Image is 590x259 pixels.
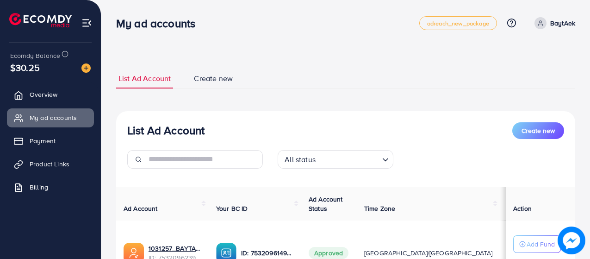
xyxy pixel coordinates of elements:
span: [GEOGRAPHIC_DATA]/[GEOGRAPHIC_DATA] [364,248,493,258]
span: Payment [30,136,56,145]
span: Billing [30,183,48,192]
button: Create new [512,122,564,139]
span: Product Links [30,159,69,169]
span: Ecomdy Balance [10,51,60,60]
span: List Ad Account [118,73,171,84]
span: All status [283,153,317,166]
a: adreach_new_package [419,16,497,30]
img: logo [9,13,72,27]
a: Payment [7,132,94,150]
span: Time Zone [364,204,395,213]
p: Add Fund [527,239,555,250]
span: Ad Account [124,204,158,213]
input: Search for option [318,151,379,166]
a: Product Links [7,155,94,173]
span: adreach_new_package [427,20,489,26]
span: Ad Account Status [309,195,343,213]
a: My ad accounts [7,108,94,127]
a: Billing [7,178,94,196]
span: Approved [309,247,348,259]
span: Create new [194,73,233,84]
div: Search for option [278,150,393,169]
img: menu [81,18,92,28]
p: ID: 7532096149239529473 [241,247,294,259]
button: Add Fund [513,235,561,253]
span: Create new [522,126,555,135]
a: Overview [7,85,94,104]
h3: List Ad Account [127,124,205,137]
p: BaytAek [550,18,575,29]
img: image [558,227,585,254]
span: $30.25 [10,61,40,74]
img: image [81,63,91,73]
a: 1031257_BAYTAEK_1753702824295 [149,244,201,253]
a: BaytAek [531,17,575,29]
span: Action [513,204,532,213]
span: My ad accounts [30,113,77,122]
span: Your BC ID [216,204,248,213]
h3: My ad accounts [116,17,203,30]
span: Overview [30,90,57,99]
